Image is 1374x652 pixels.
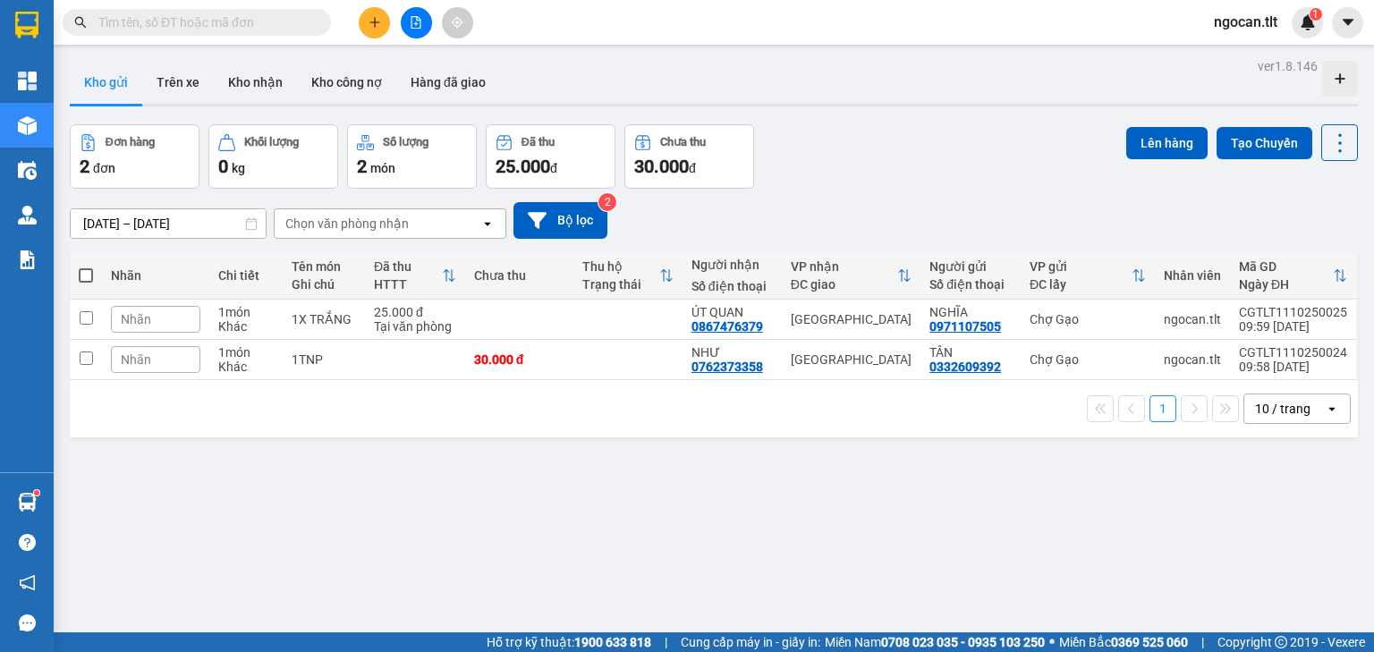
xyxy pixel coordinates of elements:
input: Select a date range. [71,209,266,238]
button: Chưa thu30.000đ [624,124,754,189]
span: ⚪️ [1049,639,1055,646]
span: đơn [93,161,115,175]
div: ÚT QUAN [691,305,773,319]
th: Toggle SortBy [1230,252,1356,300]
div: NGHĨA [929,305,1012,319]
sup: 2 [598,193,616,211]
div: 0332609392 [929,360,1001,374]
span: Miền Nam [825,632,1045,652]
div: Người gửi [929,259,1012,274]
div: Tên món [292,259,356,274]
div: 09:58 [DATE] [1239,360,1347,374]
svg: open [480,216,495,231]
img: solution-icon [18,250,37,269]
div: Chưa thu [660,136,706,148]
div: CGTLT1110250025 [1239,305,1347,319]
button: plus [359,7,390,38]
span: đ [689,161,696,175]
div: ĐC giao [791,277,897,292]
span: ngocan.tlt [1200,11,1292,33]
div: 30.000 đ [474,352,564,367]
div: Số điện thoại [691,279,773,293]
div: Tại văn phòng [374,319,456,334]
input: Tìm tên, số ĐT hoặc mã đơn [98,13,310,32]
div: Khác [218,360,274,374]
button: Tạo Chuyến [1217,127,1312,159]
img: dashboard-icon [18,72,37,90]
div: NHƯ [691,345,773,360]
th: Toggle SortBy [573,252,682,300]
div: [GEOGRAPHIC_DATA] [791,312,912,326]
span: 0 [218,156,228,177]
span: file-add [410,16,422,29]
div: Đã thu [374,259,442,274]
span: kg [232,161,245,175]
div: Đơn hàng [106,136,155,148]
div: Chợ Gạo [1030,312,1146,326]
div: ngocan.tlt [1164,312,1221,326]
span: Miền Bắc [1059,632,1188,652]
img: icon-new-feature [1300,14,1316,30]
span: | [665,632,667,652]
strong: 1900 633 818 [574,635,651,649]
th: Toggle SortBy [365,252,465,300]
button: file-add [401,7,432,38]
strong: 0369 525 060 [1111,635,1188,649]
div: Ngày ĐH [1239,277,1333,292]
button: aim [442,7,473,38]
th: Toggle SortBy [1021,252,1155,300]
div: 0867476379 [691,319,763,334]
span: notification [19,574,36,591]
div: VP gửi [1030,259,1132,274]
div: Chi tiết [218,268,274,283]
div: Nhãn [111,268,200,283]
span: món [370,161,395,175]
span: Cung cấp máy in - giấy in: [681,632,820,652]
div: TÂN [929,345,1012,360]
th: Toggle SortBy [782,252,920,300]
div: Nhân viên [1164,268,1221,283]
button: Kho công nợ [297,61,396,104]
span: Hỗ trợ kỹ thuật: [487,632,651,652]
img: logo-vxr [15,12,38,38]
strong: 0708 023 035 - 0935 103 250 [881,635,1045,649]
button: Đã thu25.000đ [486,124,615,189]
div: 0762373358 [691,360,763,374]
div: ĐC lấy [1030,277,1132,292]
div: HTTT [374,277,442,292]
div: Khác [218,319,274,334]
div: 1 món [218,345,274,360]
button: Đơn hàng2đơn [70,124,199,189]
svg: open [1325,402,1339,416]
button: Kho gửi [70,61,142,104]
div: VP nhận [791,259,897,274]
div: Thu hộ [582,259,658,274]
button: Kho nhận [214,61,297,104]
button: caret-down [1332,7,1363,38]
div: Chợ Gạo [1030,352,1146,367]
span: plus [369,16,381,29]
button: Trên xe [142,61,214,104]
img: warehouse-icon [18,206,37,224]
span: đ [550,161,557,175]
button: 1 [1149,395,1176,422]
div: 09:59 [DATE] [1239,319,1347,334]
div: Ghi chú [292,277,356,292]
button: Khối lượng0kg [208,124,338,189]
div: 0971107505 [929,319,1001,334]
span: 30.000 [634,156,689,177]
div: [GEOGRAPHIC_DATA] [791,352,912,367]
img: warehouse-icon [18,161,37,180]
span: question-circle [19,534,36,551]
div: ngocan.tlt [1164,352,1221,367]
button: Số lượng2món [347,124,477,189]
button: Lên hàng [1126,127,1208,159]
div: 1X TRẮNG [292,312,356,326]
div: 25.000 đ [374,305,456,319]
span: caret-down [1340,14,1356,30]
div: 1TNP [292,352,356,367]
span: search [74,16,87,29]
span: | [1201,632,1204,652]
div: Chọn văn phòng nhận [285,215,409,233]
img: warehouse-icon [18,116,37,135]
